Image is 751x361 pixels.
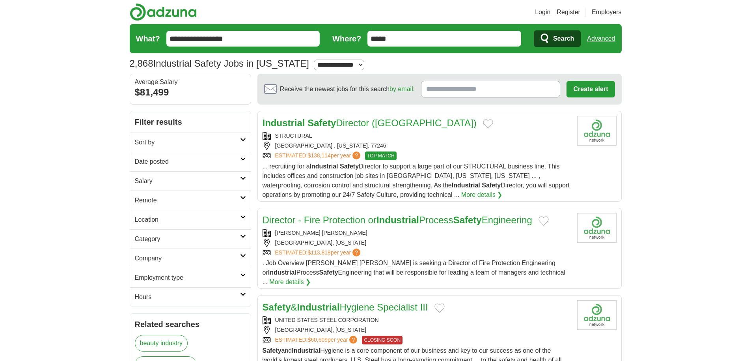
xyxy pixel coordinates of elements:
button: Add to favorite jobs [539,216,549,226]
div: [PERSON_NAME] [PERSON_NAME] [263,229,571,237]
strong: Industrial [310,163,338,170]
span: ... recruiting for a Director to support a large part of our STRUCTURAL business line. This inclu... [263,163,570,198]
strong: Industrial [376,215,419,225]
span: CLOSING SOON [362,336,403,344]
a: Company [130,249,251,268]
span: 2,868 [130,56,153,71]
strong: Industrial [292,347,320,354]
label: What? [136,33,160,45]
span: ? [352,249,360,256]
a: Date posted [130,152,251,171]
span: $60,609 [307,337,328,343]
strong: Safety [482,182,501,189]
button: Create alert [567,81,615,97]
button: Search [534,30,581,47]
a: Safety&IndustrialHygiene Specialist III [263,302,428,312]
a: Employment type [130,268,251,287]
strong: Safety [340,163,359,170]
a: Location [130,210,251,229]
a: ESTIMATED:$60,609per year? [275,336,359,344]
div: $81,499 [135,85,246,99]
h2: Category [135,234,240,244]
a: UNITED STATES STEEL CORPORATION [275,317,379,323]
strong: Safety [307,118,336,128]
a: Sort by [130,133,251,152]
span: ? [352,152,360,159]
a: Register [557,7,580,17]
div: [GEOGRAPHIC_DATA], [US_STATE] [263,239,571,247]
img: United States Steel Corporation logo [577,300,617,330]
img: Adzuna logo [130,3,197,21]
h2: Company [135,254,240,263]
button: Add to favorite jobs [434,303,445,313]
h2: Salary [135,176,240,186]
strong: Industrial [452,182,480,189]
a: Login [535,7,550,17]
div: [GEOGRAPHIC_DATA], [US_STATE] [263,326,571,334]
h2: Location [135,215,240,224]
h2: Hours [135,292,240,302]
strong: Safety [453,215,482,225]
span: . Job Overview [PERSON_NAME] [PERSON_NAME] is seeking a Director of Fire Protection Engineering o... [263,260,565,285]
a: ESTIMATED:$138,114per year? [275,152,362,160]
div: [GEOGRAPHIC_DATA] , [US_STATE], 77246 [263,142,571,150]
h2: Date posted [135,157,240,166]
a: by email [389,86,413,92]
h2: Employment type [135,273,240,282]
strong: Industrial [263,118,305,128]
span: $113,818 [307,249,330,256]
h2: Related searches [135,318,246,330]
span: TOP MATCH [365,152,396,160]
div: STRUCTURAL [263,132,571,140]
button: Add to favorite jobs [483,119,493,129]
div: Average Salary [135,79,246,85]
a: Industrial SafetyDirector ([GEOGRAPHIC_DATA]) [263,118,477,128]
span: Receive the newest jobs for this search : [280,84,415,94]
a: Category [130,229,251,249]
span: ? [349,336,357,344]
a: Salary [130,171,251,191]
a: Remote [130,191,251,210]
strong: Safety [319,269,338,276]
a: Hours [130,287,251,307]
a: ESTIMATED:$113,818per year? [275,249,362,257]
span: $138,114 [307,152,330,159]
h2: Remote [135,196,240,205]
strong: Industrial [297,302,340,312]
h1: Industrial Safety Jobs in [US_STATE] [130,58,309,69]
a: Employers [592,7,622,17]
strong: Industrial [268,269,296,276]
strong: Safety [263,347,281,354]
img: Company logo [577,116,617,146]
strong: Safety [263,302,291,312]
a: Director - Fire Protection orIndustrialProcessSafetyEngineering [263,215,532,225]
a: Advanced [587,31,615,47]
a: More details ❯ [461,190,503,200]
a: beauty industry [135,335,188,352]
h2: Filter results [130,111,251,133]
label: Where? [332,33,361,45]
a: More details ❯ [269,277,311,287]
img: Company logo [577,213,617,243]
h2: Sort by [135,138,240,147]
span: Search [553,31,574,47]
